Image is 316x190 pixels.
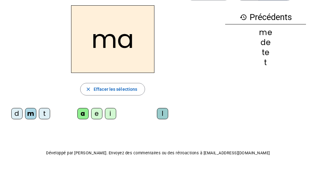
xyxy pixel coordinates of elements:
div: te [225,49,306,56]
p: Développé par [PERSON_NAME]. Envoyez des commentaires ou des rétroactions à [EMAIL_ADDRESS][DOMAI... [5,149,311,157]
div: l [157,108,168,119]
div: i [105,108,116,119]
mat-icon: history [240,13,247,21]
mat-icon: close [85,86,91,92]
div: t [225,59,306,66]
div: m [25,108,36,119]
span: Effacer les sélections [94,85,137,93]
h2: ma [71,5,154,73]
button: Effacer les sélections [80,83,145,95]
h3: Précédents [225,10,306,24]
div: t [39,108,50,119]
div: e [91,108,102,119]
div: me [225,29,306,36]
div: a [77,108,89,119]
div: de [225,39,306,46]
div: d [11,108,23,119]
